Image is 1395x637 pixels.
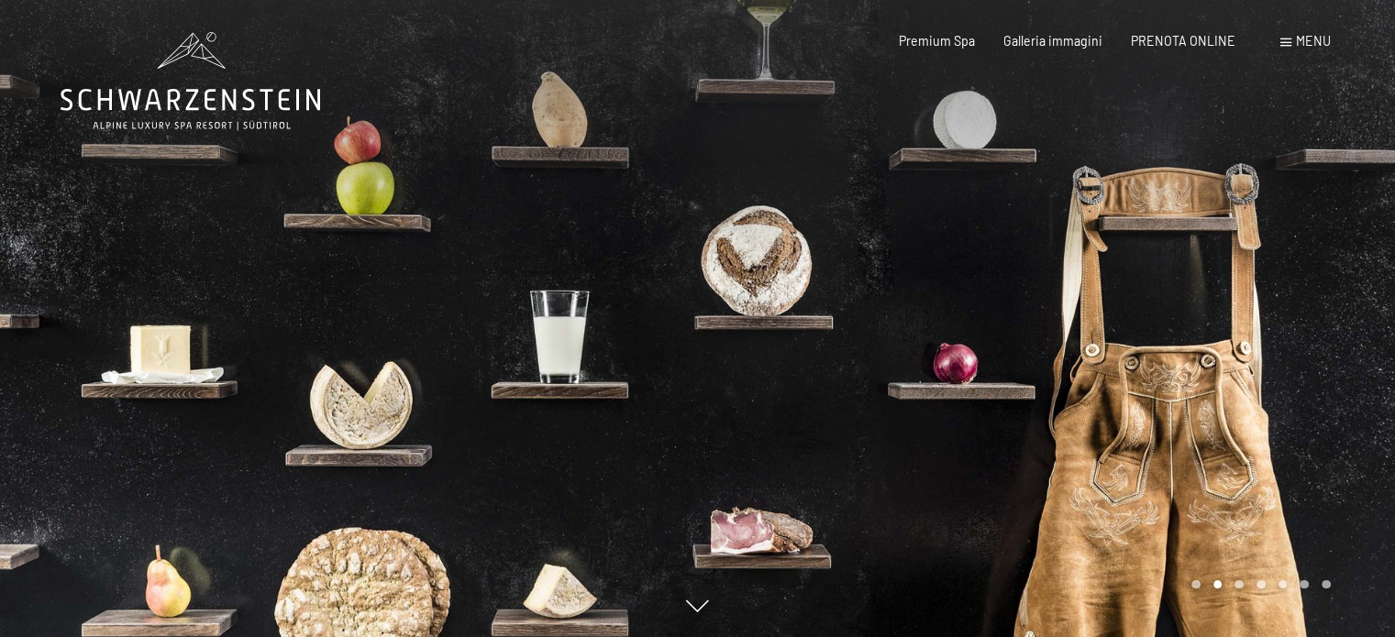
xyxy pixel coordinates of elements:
div: Carousel Page 3 [1234,580,1244,589]
a: Galleria immagini [1003,33,1102,49]
div: Carousel Page 4 [1257,580,1266,589]
div: Carousel Pagination [1185,580,1331,589]
div: Carousel Page 7 [1322,580,1331,589]
span: Menu [1296,33,1331,49]
div: Carousel Page 2 (Current Slide) [1213,580,1223,589]
a: Premium Spa [899,33,975,49]
a: PRENOTA ONLINE [1131,33,1235,49]
div: Carousel Page 6 [1300,580,1309,589]
div: Carousel Page 5 [1279,580,1288,589]
div: Carousel Page 1 [1191,580,1201,589]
